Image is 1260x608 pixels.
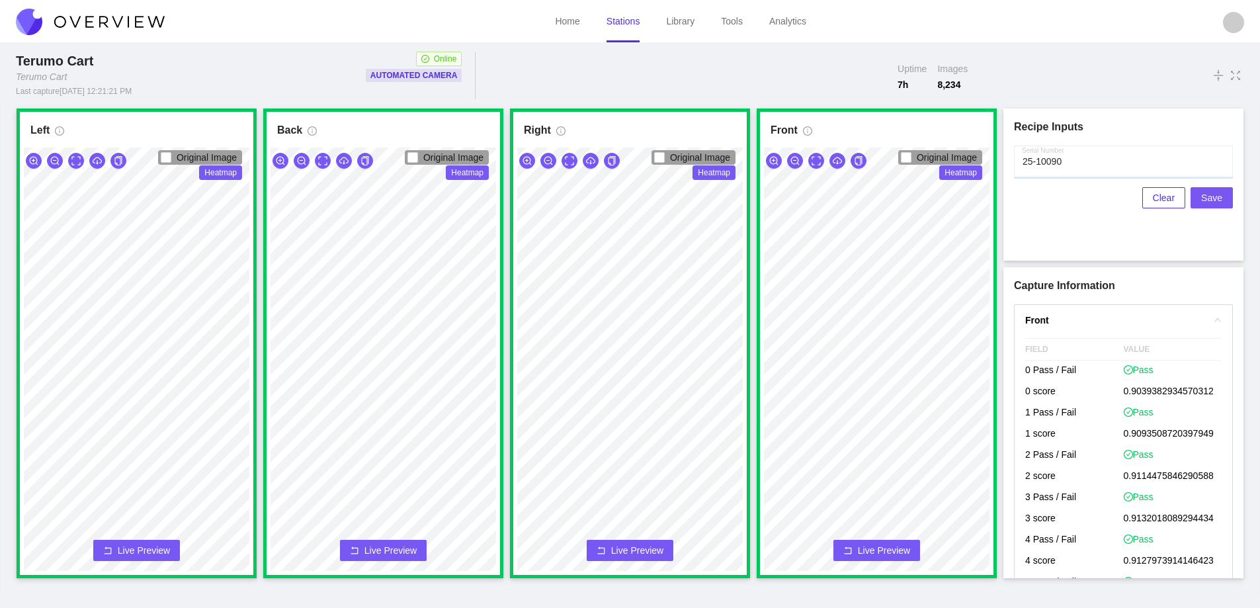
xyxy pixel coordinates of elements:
span: Original Image [670,152,730,163]
p: 2 Pass / Fail [1025,445,1124,466]
span: Save [1201,191,1222,205]
span: zoom-out [50,156,60,167]
button: copy [357,153,373,169]
span: info-circle [308,126,317,141]
button: cloud-download [89,153,105,169]
span: Pass [1124,575,1154,588]
span: Heatmap [446,165,489,180]
img: Overview [16,9,165,35]
button: copy [604,153,620,169]
button: zoom-in [519,153,535,169]
span: Terumo Cart [16,54,93,68]
span: Pass [1124,363,1154,376]
button: copy [110,153,126,169]
button: cloud-download [583,153,599,169]
button: rollbackLive Preview [587,540,673,561]
button: zoom-out [540,153,556,169]
button: zoom-in [273,153,288,169]
p: 0.9132018089294434 [1124,509,1222,530]
span: cloud-download [833,156,842,167]
div: rightFront [1015,305,1232,335]
span: rollback [350,546,359,556]
button: expand [315,153,331,169]
p: 0 score [1025,382,1124,403]
button: copy [851,153,866,169]
span: Clear [1153,191,1175,205]
span: rollback [597,546,606,556]
button: cloud-download [829,153,845,169]
h1: Capture Information [1014,278,1233,294]
span: check-circle [1124,577,1133,586]
p: 0.9127973914146423 [1124,551,1222,572]
button: zoom-in [26,153,42,169]
span: fullscreen [1230,68,1241,83]
span: 8,234 [937,78,968,91]
label: Serial Number [1022,146,1064,156]
button: rollbackLive Preview [93,540,180,561]
span: 7 h [898,78,927,91]
span: check-circle [1124,408,1133,417]
span: Heatmap [199,165,242,180]
span: Live Preview [611,544,663,557]
span: cloud-download [339,156,349,167]
button: rollbackLive Preview [340,540,427,561]
button: cloud-download [336,153,352,169]
span: Heatmap [939,165,982,180]
p: 4 score [1025,551,1124,572]
button: rollbackLive Preview [833,540,920,561]
span: Pass [1124,448,1154,461]
p: 0.9114475846290588 [1124,466,1222,488]
span: Heatmap [693,165,735,180]
span: Pass [1124,533,1154,546]
span: cloud-download [586,156,595,167]
span: copy [114,156,123,167]
button: zoom-in [766,153,782,169]
span: Live Preview [118,544,170,557]
p: 3 score [1025,509,1124,530]
div: Terumo Cart [16,70,67,83]
p: Automated Camera [370,69,458,82]
button: Clear [1142,187,1185,208]
p: 0.9093508720397949 [1124,424,1222,445]
div: Last capture [DATE] 12:21:21 PM [16,86,132,97]
span: zoom-in [769,156,778,167]
p: 1 score [1025,424,1124,445]
span: FIELD [1025,339,1124,360]
span: Images [937,62,968,75]
h1: Right [524,122,551,138]
h1: Back [277,122,302,138]
span: zoom-out [790,156,800,167]
span: rollback [103,546,112,556]
div: Terumo Cart [16,52,99,70]
p: 0.9039382934570312 [1124,382,1222,403]
p: 0 Pass / Fail [1025,361,1124,382]
span: check-circle [1124,492,1133,501]
span: Original Image [423,152,483,163]
span: Live Preview [364,544,417,557]
span: info-circle [556,126,566,141]
h1: Left [30,122,50,138]
button: Save [1191,187,1233,208]
span: expand [318,156,327,167]
span: Online [434,52,457,65]
button: zoom-out [47,153,63,169]
span: info-circle [55,126,64,141]
p: 3 Pass / Fail [1025,488,1124,509]
span: rollback [843,546,853,556]
a: Tools [721,16,743,26]
span: zoom-out [544,156,553,167]
a: Home [555,16,579,26]
span: zoom-in [523,156,532,167]
span: copy [607,156,616,167]
span: Uptime [898,62,927,75]
span: info-circle [803,126,812,141]
p: 2 score [1025,466,1124,488]
p: 1 Pass / Fail [1025,403,1124,424]
button: expand [808,153,824,169]
span: cloud-download [93,156,102,167]
span: Pass [1124,406,1154,419]
button: expand [68,153,84,169]
span: right [1214,316,1222,324]
h4: Front [1025,313,1206,327]
span: Pass [1124,490,1154,503]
